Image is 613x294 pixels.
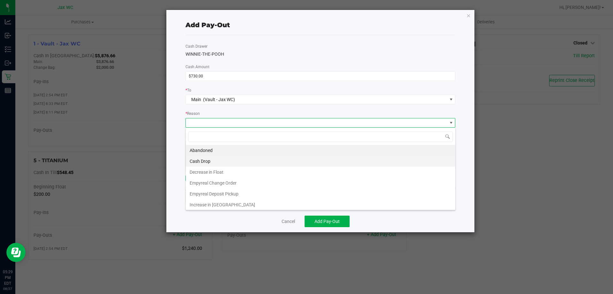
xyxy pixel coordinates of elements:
span: (Vault - Jax WC) [203,97,235,102]
div: Add Pay-Out [185,20,230,30]
span: Cash Amount [185,65,209,69]
li: Decrease in Float [186,167,455,178]
a: Cancel [282,218,295,225]
label: Reason [185,111,200,116]
label: To [185,87,191,93]
iframe: Resource center [6,243,26,262]
li: Abandoned [186,145,455,156]
button: Add Pay-Out [305,216,350,227]
li: Empyreal Change Order [186,178,455,188]
label: Cash Drawer [185,44,208,49]
div: WINNIE-THE-POOH [185,51,456,58]
span: Main [191,97,201,102]
li: Cash Drop [186,156,455,167]
li: Increase in [GEOGRAPHIC_DATA] [186,199,455,210]
span: Add Pay-Out [314,219,340,224]
li: Empyreal Deposit Pickup [186,188,455,199]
